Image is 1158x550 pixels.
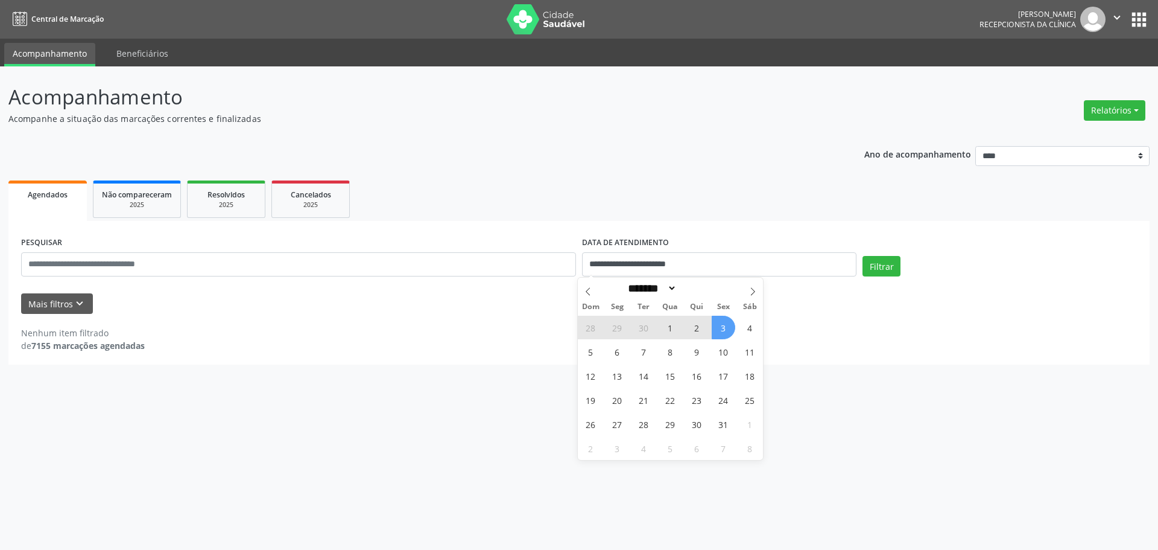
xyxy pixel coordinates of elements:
span: Recepcionista da clínica [979,19,1076,30]
span: Novembro 3, 2025 [606,436,629,460]
div: 2025 [102,200,172,209]
a: Acompanhamento [4,43,95,66]
div: 2025 [196,200,256,209]
span: Novembro 4, 2025 [632,436,656,460]
span: Novembro 8, 2025 [738,436,762,460]
span: Central de Marcação [31,14,104,24]
span: Novembro 2, 2025 [579,436,603,460]
span: Novembro 1, 2025 [738,412,762,436]
span: Não compareceram [102,190,172,200]
input: Year [677,282,717,295]
span: Outubro 6, 2025 [606,340,629,363]
span: Outubro 28, 2025 [632,412,656,436]
button:  [1106,7,1128,32]
button: Mais filtroskeyboard_arrow_down [21,293,93,315]
button: Relatórios [1084,100,1145,121]
span: Outubro 23, 2025 [685,388,709,412]
p: Acompanhamento [8,82,807,112]
span: Outubro 20, 2025 [606,388,629,412]
label: DATA DE ATENDIMENTO [582,234,669,252]
span: Novembro 6, 2025 [685,436,709,460]
span: Setembro 30, 2025 [632,316,656,339]
span: Cancelados [291,190,331,200]
div: de [21,339,145,352]
span: Qua [657,303,683,311]
span: Outubro 26, 2025 [579,412,603,436]
strong: 7155 marcações agendadas [31,340,145,351]
span: Outubro 10, 2025 [712,340,735,363]
span: Outubro 9, 2025 [685,340,709,363]
span: Outubro 14, 2025 [632,364,656,388]
span: Seg [604,303,630,311]
span: Outubro 30, 2025 [685,412,709,436]
span: Outubro 11, 2025 [738,340,762,363]
span: Outubro 2, 2025 [685,316,709,339]
span: Dom [578,303,604,311]
span: Resolvidos [207,190,245,200]
div: 2025 [280,200,341,209]
p: Ano de acompanhamento [864,146,971,161]
span: Outubro 12, 2025 [579,364,603,388]
span: Agendados [28,190,68,200]
span: Outubro 5, 2025 [579,340,603,363]
button: Filtrar [862,256,900,277]
span: Outubro 29, 2025 [659,412,682,436]
span: Outubro 15, 2025 [659,364,682,388]
i: keyboard_arrow_down [73,297,86,310]
a: Beneficiários [108,43,177,64]
span: Novembro 7, 2025 [712,436,735,460]
span: Novembro 5, 2025 [659,436,682,460]
span: Outubro 4, 2025 [738,316,762,339]
span: Qui [683,303,710,311]
span: Outubro 17, 2025 [712,364,735,388]
span: Outubro 31, 2025 [712,412,735,436]
span: Sáb [736,303,763,311]
span: Setembro 28, 2025 [579,316,603,339]
span: Outubro 13, 2025 [606,364,629,388]
label: PESQUISAR [21,234,62,252]
span: Ter [630,303,657,311]
span: Outubro 24, 2025 [712,388,735,412]
span: Outubro 27, 2025 [606,412,629,436]
span: Outubro 16, 2025 [685,364,709,388]
select: Month [624,282,677,295]
button: apps [1128,9,1150,30]
span: Outubro 19, 2025 [579,388,603,412]
span: Sex [710,303,736,311]
a: Central de Marcação [8,9,104,29]
span: Setembro 29, 2025 [606,316,629,339]
i:  [1110,11,1124,24]
p: Acompanhe a situação das marcações correntes e finalizadas [8,112,807,125]
div: [PERSON_NAME] [979,9,1076,19]
span: Outubro 7, 2025 [632,340,656,363]
img: img [1080,7,1106,32]
span: Outubro 22, 2025 [659,388,682,412]
span: Outubro 3, 2025 [712,316,735,339]
div: Nenhum item filtrado [21,327,145,339]
span: Outubro 21, 2025 [632,388,656,412]
span: Outubro 18, 2025 [738,364,762,388]
span: Outubro 1, 2025 [659,316,682,339]
span: Outubro 25, 2025 [738,388,762,412]
span: Outubro 8, 2025 [659,340,682,363]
